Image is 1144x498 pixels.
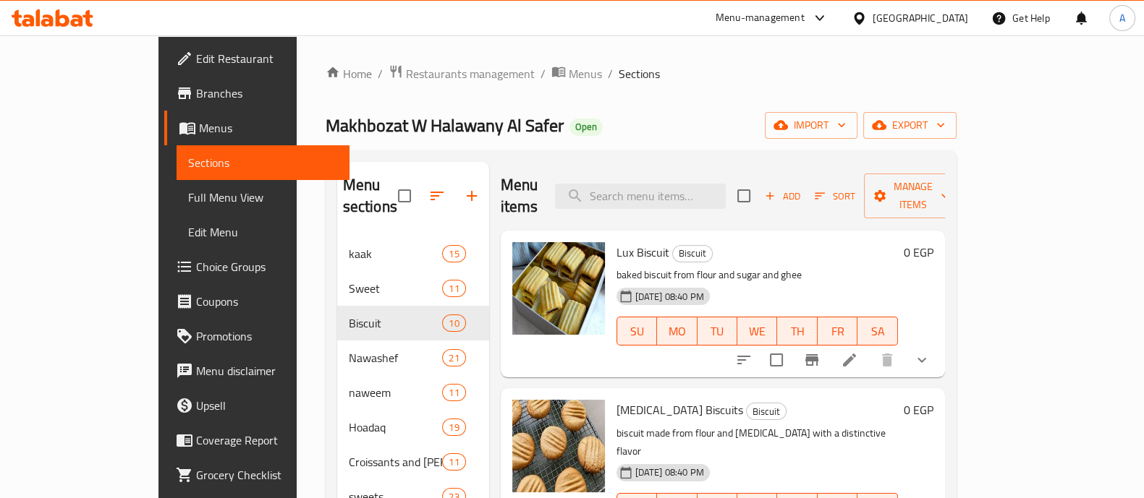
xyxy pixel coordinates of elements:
[904,400,933,420] h6: 0 EGP
[904,343,939,377] button: show more
[619,65,660,82] span: Sections
[617,266,898,284] p: baked biscuit from flour and sugar and ghee
[196,85,338,102] span: Branches
[349,280,443,297] span: Sweet
[196,327,338,345] span: Promotions
[864,173,961,218] button: Manage items
[442,349,465,366] div: items
[326,64,957,83] nav: breadcrumb
[443,351,465,365] span: 21
[389,64,535,83] a: Restaurants management
[913,351,931,369] svg: Show Choices
[541,65,546,82] li: /
[672,245,713,262] div: Biscuit
[876,178,949,214] span: Manage items
[177,145,349,180] a: Sections
[406,65,535,82] span: Restaurants management
[783,321,811,342] span: TH
[617,317,657,345] button: SU
[164,319,349,353] a: Promotions
[863,321,891,342] span: SA
[196,362,338,379] span: Menu disclaimer
[763,188,802,205] span: Add
[747,403,786,420] span: Biscuit
[199,119,338,137] span: Menus
[188,189,338,206] span: Full Menu View
[164,76,349,111] a: Branches
[617,424,898,460] p: biscuit made from flour and [MEDICAL_DATA] with a distinctive flavor
[196,293,338,310] span: Coupons
[164,458,349,492] a: Grocery Checklist
[349,453,443,471] div: Croissants and Pate
[337,340,489,375] div: Nawashef21
[777,317,817,345] button: TH
[378,65,383,82] li: /
[337,306,489,340] div: Biscuit10
[663,321,691,342] span: MO
[875,116,945,134] span: export
[870,343,904,377] button: delete
[443,386,465,400] span: 11
[795,343,829,377] button: Branch-specific-item
[196,432,338,449] span: Coverage Report
[349,418,443,436] span: Hoadaq
[196,50,338,67] span: Edit Restaurant
[841,351,858,369] a: Edit menu item
[863,112,957,139] button: export
[349,384,443,401] div: naweem
[337,271,489,306] div: Sweet11
[737,317,777,345] button: WE
[349,245,443,262] span: kaak
[746,403,787,420] div: Biscuit
[673,245,712,262] span: Biscuit
[337,375,489,410] div: naweem11
[623,321,651,342] span: SU
[196,466,338,484] span: Grocery Checklist
[349,314,443,332] span: Biscuit
[196,258,338,275] span: Choice Groups
[349,349,443,366] div: Nawashef
[698,317,737,345] button: TU
[337,236,489,271] div: kaak15
[617,399,743,421] span: [MEDICAL_DATA] Biscuits
[442,280,465,297] div: items
[608,65,613,82] li: /
[726,343,761,377] button: sort-choices
[761,345,792,375] span: Select to update
[337,445,489,479] div: Croissants and [PERSON_NAME]11
[443,282,465,296] span: 11
[555,184,726,209] input: search
[569,65,602,82] span: Menus
[569,119,603,136] div: Open
[177,215,349,249] a: Edit Menu
[188,223,338,241] span: Edit Menu
[657,317,697,345] button: MO
[501,174,538,218] h2: Menu items
[743,321,771,342] span: WE
[164,388,349,423] a: Upsell
[164,423,349,458] a: Coverage Report
[729,181,759,211] span: Select section
[716,9,805,27] div: Menu-management
[569,121,603,133] span: Open
[164,111,349,145] a: Menus
[443,455,465,469] span: 11
[442,314,465,332] div: items
[759,185,805,207] span: Add item
[630,465,710,479] span: [DATE] 08:40 PM
[188,154,338,171] span: Sections
[617,241,669,263] span: Lux Biscuit
[196,397,338,414] span: Upsell
[512,400,605,492] img: Ammonia Biscuits
[164,353,349,388] a: Menu disclaimer
[873,10,968,26] div: [GEOGRAPHIC_DATA]
[512,242,605,335] img: Lux Biscuit
[765,112,857,139] button: import
[164,284,349,319] a: Coupons
[164,249,349,284] a: Choice Groups
[904,242,933,262] h6: 0 EGP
